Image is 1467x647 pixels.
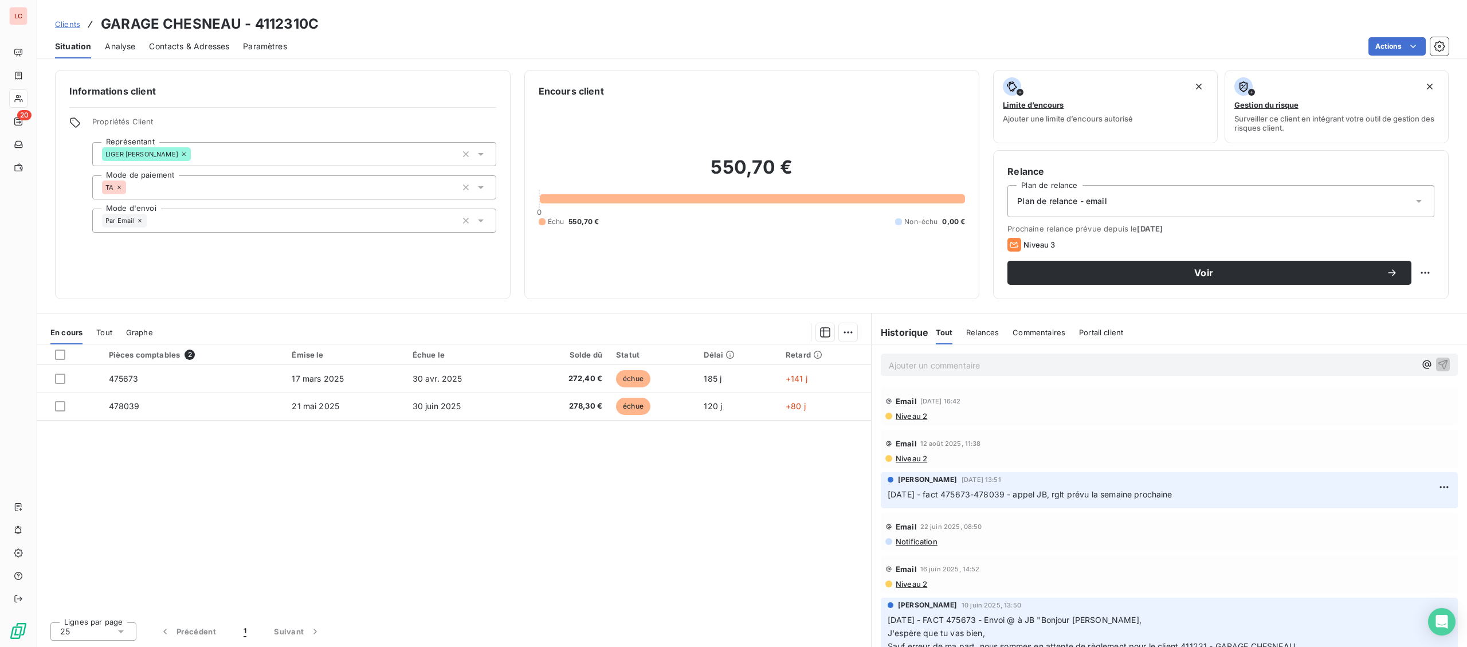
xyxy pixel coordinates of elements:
span: [PERSON_NAME] [898,475,957,485]
div: Échue le [413,350,515,359]
span: Relances [966,328,999,337]
span: 16 juin 2025, 14:52 [920,566,980,573]
div: Délai [704,350,771,359]
span: Email [896,564,917,574]
span: [DATE] [1137,224,1163,233]
span: 1 [244,626,246,637]
h6: Historique [872,326,929,339]
span: Niveau 2 [895,454,927,463]
div: Pièces comptables [109,350,279,360]
span: 30 juin 2025 [413,401,461,411]
span: Non-échu [904,217,938,227]
span: [PERSON_NAME] [898,600,957,610]
span: 550,70 € [568,217,599,227]
div: Statut [616,350,690,359]
span: Tout [936,328,953,337]
img: Logo LeanPay [9,622,28,640]
span: 185 j [704,374,721,383]
span: 2 [185,350,195,360]
span: Niveau 2 [895,411,927,421]
span: Contacts & Adresses [149,41,229,52]
span: +80 j [786,401,806,411]
input: Ajouter une valeur [126,182,135,193]
span: Propriétés Client [92,117,496,133]
span: 278,30 € [529,401,602,412]
button: Voir [1007,261,1411,285]
span: [DATE] - fact 475673-478039 - appel JB, rglt prévu la semaine prochaine [888,489,1172,499]
span: Analyse [105,41,135,52]
span: 0,00 € [942,217,965,227]
span: 30 avr. 2025 [413,374,462,383]
span: Voir [1021,268,1386,277]
div: Retard [786,350,864,359]
span: Clients [55,19,80,29]
span: 0 [537,207,542,217]
button: Actions [1368,37,1426,56]
span: 272,40 € [529,373,602,385]
span: Plan de relance - email [1017,195,1107,207]
h6: Encours client [539,84,604,98]
span: Paramètres [243,41,287,52]
span: 21 mai 2025 [292,401,339,411]
span: échue [616,398,650,415]
span: [DATE] - FACT 475673 - Envoi @ à JB "Bonjour [PERSON_NAME], [888,615,1142,625]
span: 120 j [704,401,722,411]
span: 10 juin 2025, 13:50 [962,602,1021,609]
span: Notification [895,537,938,546]
div: LC [9,7,28,25]
button: Suivant [260,619,335,644]
h6: Informations client [69,84,496,98]
span: Par Email [105,217,134,224]
h2: 550,70 € [539,156,966,190]
span: Portail client [1079,328,1123,337]
span: [DATE] 13:51 [962,476,1001,483]
span: +141 j [786,374,807,383]
span: Graphe [126,328,153,337]
span: 475673 [109,374,139,383]
span: 25 [60,626,70,637]
span: Ajouter une limite d’encours autorisé [1003,114,1133,123]
span: Limite d’encours [1003,100,1064,109]
div: Émise le [292,350,398,359]
span: Email [896,522,917,531]
span: 20 [17,110,32,120]
input: Ajouter une valeur [147,215,156,226]
div: Solde dû [529,350,602,359]
span: TA [105,184,113,191]
span: 17 mars 2025 [292,374,344,383]
span: échue [616,370,650,387]
span: En cours [50,328,83,337]
div: Open Intercom Messenger [1428,608,1456,636]
span: Email [896,397,917,406]
h6: Relance [1007,164,1434,178]
button: Gestion du risqueSurveiller ce client en intégrant votre outil de gestion des risques client. [1225,70,1449,143]
span: LIGER [PERSON_NAME] [105,151,178,158]
span: Surveiller ce client en intégrant votre outil de gestion des risques client. [1234,114,1439,132]
span: Niveau 2 [895,579,927,589]
span: Niveau 3 [1023,240,1055,249]
button: 1 [230,619,260,644]
span: 22 juin 2025, 08:50 [920,523,982,530]
span: 12 août 2025, 11:38 [920,440,981,447]
span: Commentaires [1013,328,1065,337]
span: J'espère que tu vas bien, [888,628,985,638]
span: Tout [96,328,112,337]
input: Ajouter une valeur [191,149,200,159]
a: Clients [55,18,80,30]
span: Situation [55,41,91,52]
span: 478039 [109,401,140,411]
span: Email [896,439,917,448]
button: Précédent [146,619,230,644]
button: Limite d’encoursAjouter une limite d’encours autorisé [993,70,1217,143]
span: Échu [548,217,564,227]
span: Gestion du risque [1234,100,1299,109]
span: [DATE] 16:42 [920,398,961,405]
span: Prochaine relance prévue depuis le [1007,224,1434,233]
h3: GARAGE CHESNEAU - 4112310C [101,14,319,34]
